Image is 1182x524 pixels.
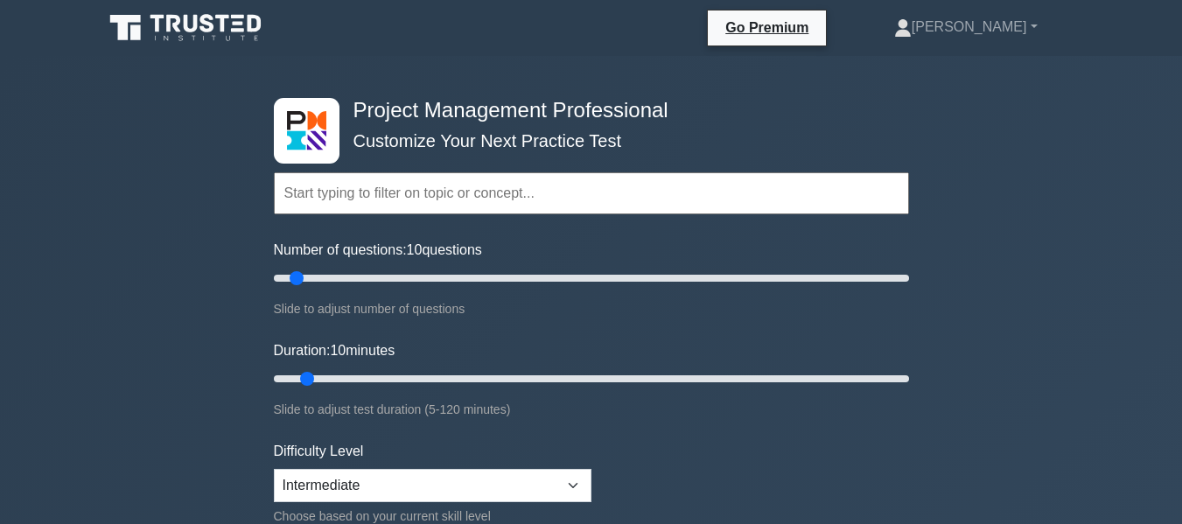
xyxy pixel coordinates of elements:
[330,343,346,358] span: 10
[274,172,909,214] input: Start typing to filter on topic or concept...
[274,340,395,361] label: Duration: minutes
[274,240,482,261] label: Number of questions: questions
[274,399,909,420] div: Slide to adjust test duration (5-120 minutes)
[407,242,423,257] span: 10
[274,298,909,319] div: Slide to adjust number of questions
[715,17,819,38] a: Go Premium
[852,10,1080,45] a: [PERSON_NAME]
[274,441,364,462] label: Difficulty Level
[346,98,823,123] h4: Project Management Professional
